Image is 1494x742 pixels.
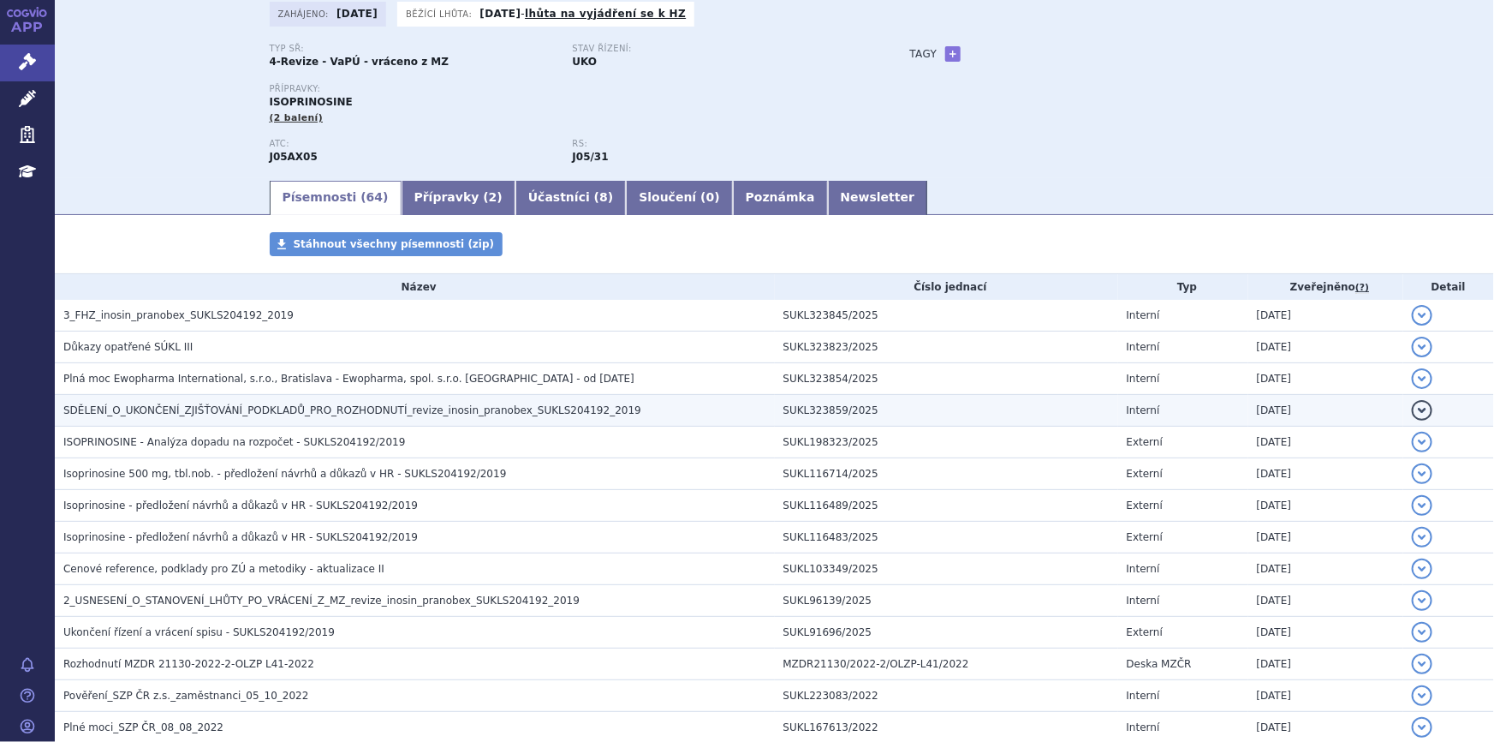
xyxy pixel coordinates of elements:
a: Poznámka [733,181,828,215]
strong: INOSIN PRANOBEX [270,151,318,163]
span: Externí [1127,468,1163,480]
th: Detail [1403,274,1494,300]
span: Interní [1127,690,1160,702]
button: detail [1412,622,1432,643]
td: SUKL103349/2025 [775,554,1118,585]
td: MZDR21130/2022-2/OLZP-L41/2022 [775,649,1118,680]
span: Ukončení řízení a vrácení spisu - SUKLS204192/2019 [63,626,335,638]
strong: inosin pranobex (methisoprinol) [573,151,609,163]
td: SUKL198323/2025 [775,427,1118,458]
span: Interní [1127,341,1160,353]
button: detail [1412,305,1432,326]
a: Písemnosti (64) [270,181,402,215]
span: Externí [1127,500,1163,512]
span: 2 [489,190,497,204]
a: Stáhnout všechny písemnosti (zip) [270,232,503,256]
th: Zveřejněno [1248,274,1403,300]
td: SUKL116489/2025 [775,490,1118,522]
button: detail [1412,590,1432,611]
td: [DATE] [1248,427,1403,458]
span: 3_FHZ_inosin_pranobex_SUKLS204192_2019 [63,309,294,321]
a: Newsletter [828,181,928,215]
span: Externí [1127,531,1163,543]
td: [DATE] [1248,617,1403,649]
span: Zahájeno: [278,7,332,21]
span: Deska MZČR [1127,658,1192,670]
span: Běžící lhůta: [406,7,475,21]
strong: [DATE] [336,8,378,20]
a: Přípravky (2) [402,181,515,215]
button: detail [1412,559,1432,579]
a: + [945,46,961,62]
span: Interní [1127,721,1160,733]
p: Přípravky: [270,84,876,94]
button: detail [1412,527,1432,548]
p: ATC: [270,139,556,149]
span: Interní [1127,309,1160,321]
span: Externí [1127,436,1163,448]
p: Typ SŘ: [270,44,556,54]
a: lhůta na vyjádření se k HZ [525,8,686,20]
td: [DATE] [1248,649,1403,680]
p: RS: [573,139,859,149]
button: detail [1412,432,1432,452]
span: 0 [706,190,715,204]
span: ISOPRINOSINE [270,96,353,108]
td: [DATE] [1248,300,1403,332]
a: Účastníci (8) [515,181,626,215]
td: SUKL323823/2025 [775,332,1118,363]
button: detail [1412,654,1432,674]
td: [DATE] [1248,522,1403,554]
td: [DATE] [1248,332,1403,363]
td: [DATE] [1248,680,1403,712]
td: SUKL223083/2022 [775,680,1118,712]
h3: Tagy [910,44,937,64]
span: Rozhodnutí MZDR 21130-2022-2-OLZP L41-2022 [63,658,314,670]
strong: 4-Revize - VaPÚ - vráceno z MZ [270,56,449,68]
span: 2_USNESENÍ_O_STANOVENÍ_LHŮTY_PO_VRÁCENÍ_Z_MZ_revize_inosin_pranobex_SUKLS204192_2019 [63,595,580,607]
td: SUKL116483/2025 [775,522,1118,554]
button: detail [1412,337,1432,357]
td: SUKL323854/2025 [775,363,1118,395]
p: Stav řízení: [573,44,859,54]
span: Interní [1127,404,1160,416]
span: 64 [366,190,383,204]
span: Pověření_SZP ČR z.s._zaměstnanci_05_10_2022 [63,690,308,702]
span: Plné moci_SZP ČR_08_08_2022 [63,721,223,733]
th: Název [55,274,775,300]
p: - [479,7,686,21]
th: Typ [1118,274,1248,300]
abbr: (?) [1355,282,1369,294]
span: Isoprinosine - předložení návrhů a důkazů v HR - SUKLS204192/2019 [63,531,418,543]
td: [DATE] [1248,554,1403,585]
button: detail [1412,368,1432,389]
td: SUKL323845/2025 [775,300,1118,332]
td: SUKL96139/2025 [775,585,1118,617]
td: SUKL91696/2025 [775,617,1118,649]
span: SDĚLENÍ_O_UKONČENÍ_ZJIŠŤOVÁNÍ_PODKLADŮ_PRO_ROZHODNUTÍ_revize_inosin_pranobex_SUKLS204192_2019 [63,404,641,416]
td: [DATE] [1248,490,1403,522]
strong: UKO [573,56,598,68]
span: Interní [1127,563,1160,575]
button: detail [1412,685,1432,706]
td: SUKL116714/2025 [775,458,1118,490]
button: detail [1412,717,1432,738]
a: Sloučení (0) [626,181,732,215]
span: 8 [599,190,608,204]
span: Plná moc Ewopharma International, s.r.o., Bratislava - Ewopharma, spol. s.r.o. Praha - od 6.5.2025 [63,373,634,385]
span: Důkazy opatřené SÚKL III [63,341,193,353]
span: ISOPRINOSINE - Analýza dopadu na rozpočet - SUKLS204192/2019 [63,436,406,448]
span: Stáhnout všechny písemnosti (zip) [294,238,495,250]
span: (2 balení) [270,112,324,123]
strong: [DATE] [479,8,521,20]
button: detail [1412,464,1432,484]
span: Externí [1127,626,1163,638]
span: Cenové reference, podklady pro ZÚ a metodiky - aktualizace II [63,563,384,575]
td: [DATE] [1248,585,1403,617]
button: detail [1412,495,1432,516]
td: [DATE] [1248,395,1403,427]
span: Interní [1127,373,1160,385]
th: Číslo jednací [775,274,1118,300]
span: Isoprinosine 500 mg, tbl.nob. - předložení návrhů a důkazů v HR - SUKLS204192/2019 [63,468,506,480]
span: Interní [1127,595,1160,607]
